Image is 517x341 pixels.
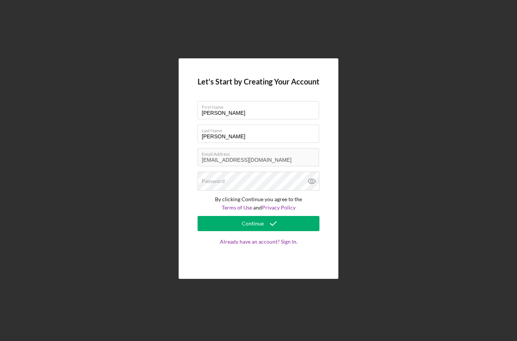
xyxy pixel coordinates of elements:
[242,216,264,231] div: Continue
[262,204,296,211] a: Privacy Policy
[202,102,319,110] label: First Name
[202,125,319,133] label: Last Name
[198,239,319,260] a: Already have an account? Sign In.
[202,178,225,184] label: Password
[198,195,319,212] p: By clicking Continue you agree to the and
[198,77,319,86] h4: Let's Start by Creating Your Account
[222,204,252,211] a: Terms of Use
[202,149,319,157] label: Email Address
[198,216,319,231] button: Continue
